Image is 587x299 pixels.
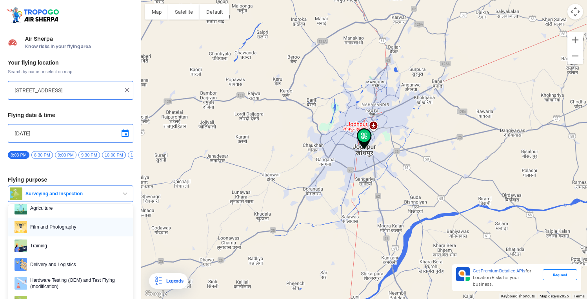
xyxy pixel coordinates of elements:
[8,151,29,159] span: 8:03 PM
[15,258,27,271] img: delivery.png
[27,202,127,214] span: Agriculture
[8,60,133,65] h3: Your flying location
[15,221,27,233] img: film.png
[15,86,121,95] input: Search your flying location
[143,289,169,299] img: Google
[27,221,127,233] span: Film and Photography
[473,268,525,274] span: Get Premium Detailed APIs
[25,36,133,42] span: Air Sherpa
[15,240,27,252] img: training.png
[128,151,152,159] span: 10:30 PM
[8,177,133,182] h3: Flying purpose
[501,294,535,299] button: Keyboard shortcuts
[168,4,200,20] button: Show satellite imagery
[143,289,169,299] a: Open this area in Google Maps (opens a new window)
[123,86,131,94] img: ic_close.png
[27,240,127,252] span: Training
[102,151,126,159] span: 10:00 PM
[6,6,62,24] img: ic_tgdronemaps.svg
[574,294,585,298] a: Terms
[8,112,133,118] h3: Flying date & time
[15,202,27,214] img: agri.png
[27,277,127,290] span: Hardware Testing (OEM) and Test Flying (modification)
[567,48,583,64] button: Zoom out
[567,32,583,48] button: Zoom in
[25,43,133,50] span: Know risks in your flying area
[470,267,543,288] div: for Location Risks for your business.
[78,151,100,159] span: 9:30 PM
[10,187,22,200] img: survey.png
[22,191,120,197] span: Surveying and Inspection
[154,276,163,286] img: Legends
[456,267,470,281] img: Premium APIs
[55,151,76,159] span: 9:00 PM
[567,4,583,20] button: Map camera controls
[31,151,53,159] span: 8:30 PM
[15,129,127,138] input: Select Date
[27,258,127,271] span: Delivery and Logistics
[543,269,577,280] div: Request
[540,294,569,298] span: Map data ©2025
[163,276,183,286] div: Legends
[15,277,27,290] img: ic_hardwaretesting.png
[8,38,17,47] img: Risk Scores
[145,4,168,20] button: Show street map
[8,186,133,202] button: Surveying and Inspection
[8,68,133,75] span: Search by name or select on map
